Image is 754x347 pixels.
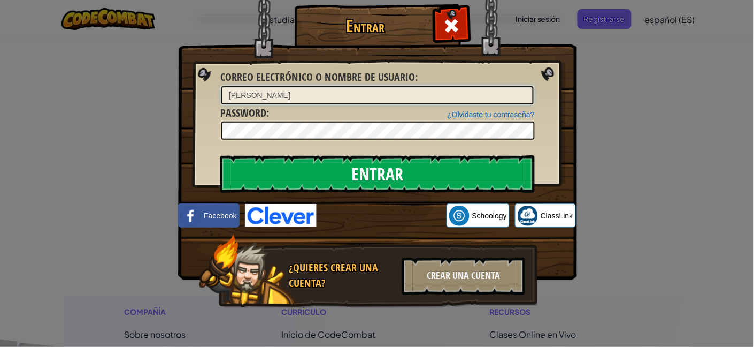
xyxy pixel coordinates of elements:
[518,206,538,226] img: classlink-logo-small.png
[317,204,447,228] iframe: Botón Iniciar sesión con Google
[220,105,266,120] span: Password
[220,155,535,193] input: Entrar
[289,260,396,291] div: ¿Quieres crear una cuenta?
[204,210,236,221] span: Facebook
[181,206,201,226] img: facebook_small.png
[297,17,434,35] h1: Entrar
[541,210,573,221] span: ClassLink
[448,110,535,119] a: ¿Olvidaste tu contraseña?
[402,258,525,295] div: Crear una cuenta
[220,70,418,85] label: :
[220,70,415,84] span: Correo electrónico o nombre de usuario
[472,210,507,221] span: Schoology
[220,105,269,121] label: :
[245,204,317,227] img: clever-logo-blue.png
[449,206,470,226] img: schoology.png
